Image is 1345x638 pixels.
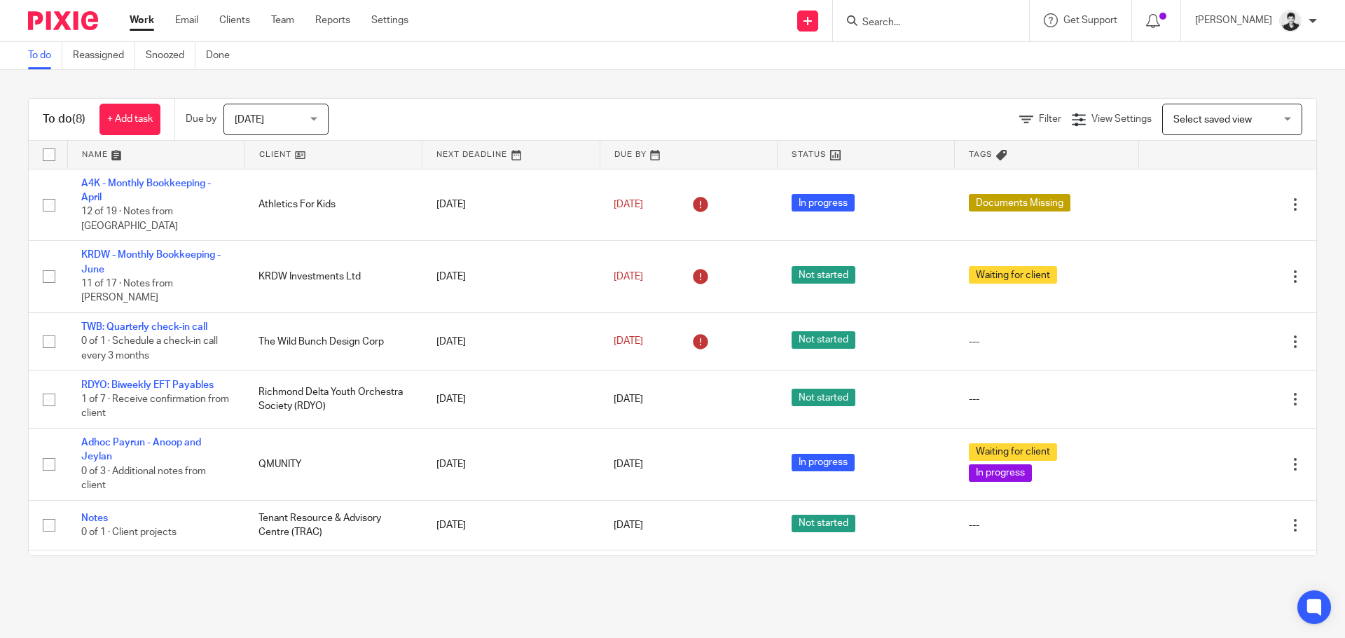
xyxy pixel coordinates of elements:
span: Tags [969,151,993,158]
td: QMUNITY [244,429,422,501]
div: --- [969,518,1125,532]
span: 1 of 7 · Receive confirmation from client [81,394,229,419]
span: (8) [72,113,85,125]
div: --- [969,335,1125,349]
span: Filter [1039,114,1061,124]
span: [DATE] [614,337,643,347]
a: A4K - Monthly Bookkeeping - April [81,179,211,202]
span: [DATE] [235,115,264,125]
span: Waiting for client [969,266,1057,284]
img: Pixie [28,11,98,30]
td: [DATE] [422,313,600,370]
a: Reassigned [73,42,135,69]
td: [DATE] [422,169,600,241]
span: 12 of 19 · Notes from [GEOGRAPHIC_DATA] [81,207,178,231]
a: RDYO: Biweekly EFT Payables [81,380,214,390]
td: [DATE] [422,370,600,428]
div: --- [969,392,1125,406]
td: [DATE] [422,500,600,550]
span: 0 of 1 · Client projects [81,527,177,537]
span: 11 of 17 · Notes from [PERSON_NAME] [81,279,173,303]
td: Richmond Delta Youth Orchestra Society (RDYO) [244,370,422,428]
span: [DATE] [614,459,643,469]
td: [DATE] [422,550,600,608]
a: + Add task [99,104,160,135]
span: [DATE] [614,520,643,530]
img: squarehead.jpg [1279,10,1302,32]
span: View Settings [1091,114,1152,124]
td: KRDW Investments Ltd [244,241,422,313]
span: Not started [792,389,855,406]
a: Notes [81,513,108,523]
span: In progress [792,454,855,471]
span: Not started [792,266,855,284]
a: To do [28,42,62,69]
span: Not started [792,515,855,532]
a: Snoozed [146,42,195,69]
span: Select saved view [1173,115,1252,125]
a: Settings [371,13,408,27]
td: Tenant Resource & Advisory Centre (TRAC) [244,500,422,550]
p: Due by [186,112,216,126]
a: Reports [315,13,350,27]
span: Not started [792,331,855,349]
a: Email [175,13,198,27]
span: 0 of 3 · Additional notes from client [81,466,206,491]
td: [DATE] [422,241,600,313]
span: Waiting for client [969,443,1057,461]
a: Clients [219,13,250,27]
p: [PERSON_NAME] [1195,13,1272,27]
span: Documents Missing [969,194,1070,211]
a: Done [206,42,240,69]
input: Search [861,17,987,29]
td: [DATE] [422,429,600,501]
a: Adhoc Payrun - Anoop and Jeylan [81,438,201,462]
span: [DATE] [614,272,643,282]
td: The Wild Bunch Design Corp [244,313,422,370]
span: Get Support [1063,15,1117,25]
span: In progress [969,464,1032,482]
a: Team [271,13,294,27]
a: KRDW - Monthly Bookkeeping - June [81,250,221,274]
span: In progress [792,194,855,211]
span: [DATE] [614,394,643,404]
span: [DATE] [614,200,643,209]
a: TWB: Quarterly check-in call [81,322,207,332]
span: 0 of 1 · Schedule a check-in call every 3 months [81,337,218,361]
td: Orangutan Foundation International [GEOGRAPHIC_DATA] [244,550,422,608]
a: Work [130,13,154,27]
h1: To do [43,112,85,127]
td: Athletics For Kids [244,169,422,241]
